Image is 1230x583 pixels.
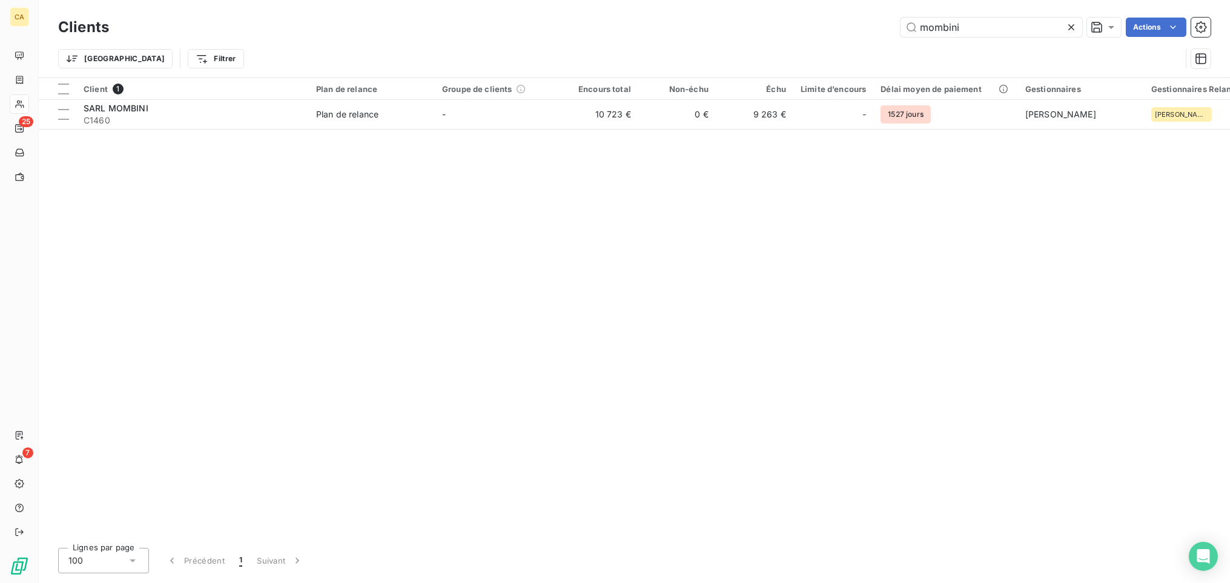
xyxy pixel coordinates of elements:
[561,100,638,129] td: 10 723 €
[316,84,428,94] div: Plan de relance
[442,109,446,119] span: -
[638,100,716,129] td: 0 €
[568,84,631,94] div: Encours total
[232,548,250,573] button: 1
[442,84,512,94] span: Groupe de clients
[239,555,242,567] span: 1
[84,103,148,113] span: SARL MOMBINI
[113,84,124,94] span: 1
[716,100,793,129] td: 9 263 €
[1025,84,1137,94] div: Gestionnaires
[19,116,33,127] span: 25
[188,49,243,68] button: Filtrer
[84,114,302,127] span: C1460
[58,49,173,68] button: [GEOGRAPHIC_DATA]
[10,556,29,576] img: Logo LeanPay
[646,84,709,94] div: Non-échu
[881,84,1010,94] div: Délai moyen de paiement
[316,108,379,120] div: Plan de relance
[1025,109,1096,119] span: [PERSON_NAME]
[22,447,33,458] span: 7
[862,108,866,120] span: -
[250,548,311,573] button: Suivant
[901,18,1082,37] input: Rechercher
[881,105,931,124] span: 1527 jours
[10,7,29,27] div: CA
[723,84,786,94] div: Échu
[58,16,109,38] h3: Clients
[68,555,83,567] span: 100
[84,84,108,94] span: Client
[1126,18,1186,37] button: Actions
[1189,542,1218,571] div: Open Intercom Messenger
[159,548,232,573] button: Précédent
[801,84,866,94] div: Limite d’encours
[1155,111,1208,118] span: [PERSON_NAME]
